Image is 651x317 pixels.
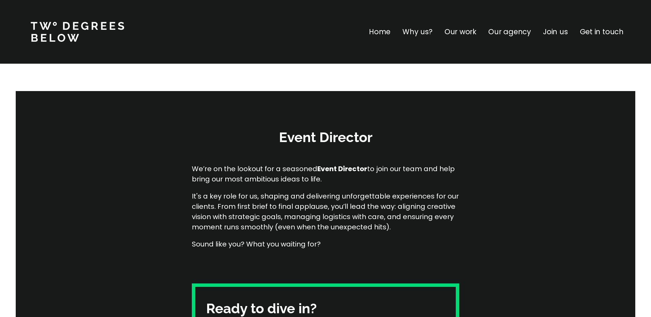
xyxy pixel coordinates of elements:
a: Why us? [402,26,433,37]
a: Join us [543,26,568,37]
p: It's a key role for us, shaping and delivering unforgettable experiences for our clients. From fi... [192,191,459,232]
a: Our agency [488,26,531,37]
h3: Event Director [223,128,428,147]
a: Home [369,26,390,37]
p: We’re on the lookout for a seasoned to join our team and help bring our most ambitious ideas to l... [192,164,459,184]
strong: Event Director [317,164,367,174]
p: Sound like you? What you waiting for? [192,239,459,249]
a: Get in touch [580,26,624,37]
a: Our work [444,26,476,37]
